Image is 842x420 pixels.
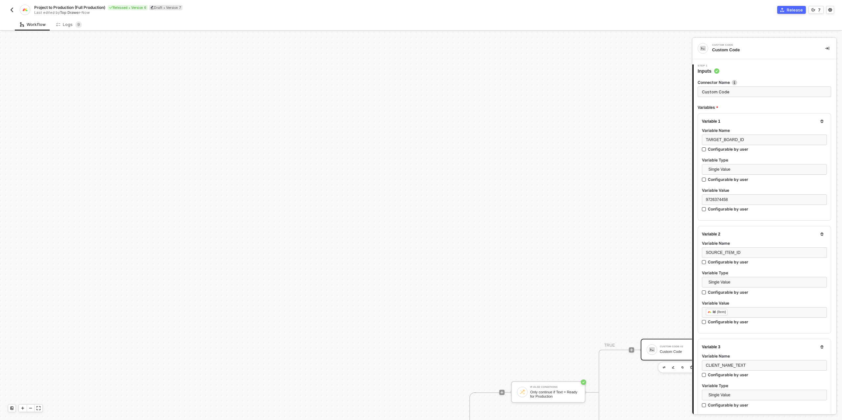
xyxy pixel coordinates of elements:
[777,6,806,14] button: Release
[660,350,709,354] div: Custom Code
[708,390,823,400] span: Single Value
[702,232,720,237] div: Variable 2
[708,277,823,287] span: Single Value
[37,406,40,410] span: icon-expand
[708,372,748,378] div: Configurable by user
[698,80,831,85] label: Connector Name
[75,21,82,28] sup: 9
[708,319,748,325] div: Configurable by user
[663,366,665,369] img: edit-cred
[706,197,728,202] span: 9726374458
[811,8,815,12] span: icon-versioning
[702,413,827,419] label: Variable Value
[818,7,821,13] div: 7
[707,310,711,314] img: fieldIcon
[708,206,748,212] div: Configurable by user
[708,177,748,182] div: Configurable by user
[708,289,748,295] div: Configurable by user
[77,22,80,27] span: 9
[29,406,33,410] span: icon-minus
[108,5,148,10] div: Released • Version 6
[702,353,827,359] label: Variable Name
[660,345,709,348] div: Custom Code #2
[706,250,740,255] span: SOURCE_ITEM_ID
[581,380,586,385] span: icon-success-page
[732,80,737,85] img: icon-info
[700,45,706,51] img: integration-icon
[34,10,420,15] div: Last edited by - Now
[787,7,803,13] div: Release
[519,389,525,395] img: icon
[679,363,686,371] button: copy-block
[708,259,748,265] div: Configurable by user
[56,21,82,28] div: Logs
[702,119,720,124] div: Variable 1
[34,5,105,10] span: Project to Production (Full Production)
[698,68,719,74] span: Inputs
[604,342,615,349] div: TRUE
[702,187,827,193] label: Variable Value
[825,46,829,50] span: icon-collapse-right
[713,309,716,315] div: Id
[150,6,154,9] span: icon-edit
[702,344,720,350] div: Variable 3
[698,104,718,112] span: Variables
[21,406,25,410] span: icon-play
[8,6,16,14] button: back
[630,348,633,352] span: icon-play
[698,64,719,67] span: Step 1
[672,366,675,369] img: edit-cred
[698,86,831,97] input: Enter description
[649,347,655,353] img: icon
[702,300,827,306] label: Variable Value
[708,146,748,152] div: Configurable by user
[22,7,28,13] img: integration-icon
[706,137,744,142] span: TARGET_BOARD_ID
[702,383,827,388] label: Variable Type
[660,363,668,371] button: edit-cred
[681,366,684,369] img: copy-block
[530,390,580,398] div: Only continue if Text = Ready for Production
[828,8,832,12] span: icon-settings
[717,309,726,315] div: (Item)
[708,164,823,174] span: Single Value
[702,128,827,133] label: Variable Name
[702,270,827,276] label: Variable Type
[780,8,784,12] span: icon-commerce
[712,47,815,53] div: Custom Code
[9,7,14,12] img: back
[149,5,183,10] div: Draft • Version 7
[20,22,46,27] div: Workflow
[712,44,811,46] div: Custom Code
[500,390,504,394] span: icon-play
[808,6,824,14] button: 7
[702,240,827,246] label: Variable Name
[702,157,827,163] label: Variable Type
[60,10,80,15] span: Top Drawer
[706,363,746,368] span: CLIENT_NAME_TEXT
[708,402,748,408] div: Configurable by user
[669,363,677,371] button: edit-cred
[530,386,580,388] div: If-Else Conditions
